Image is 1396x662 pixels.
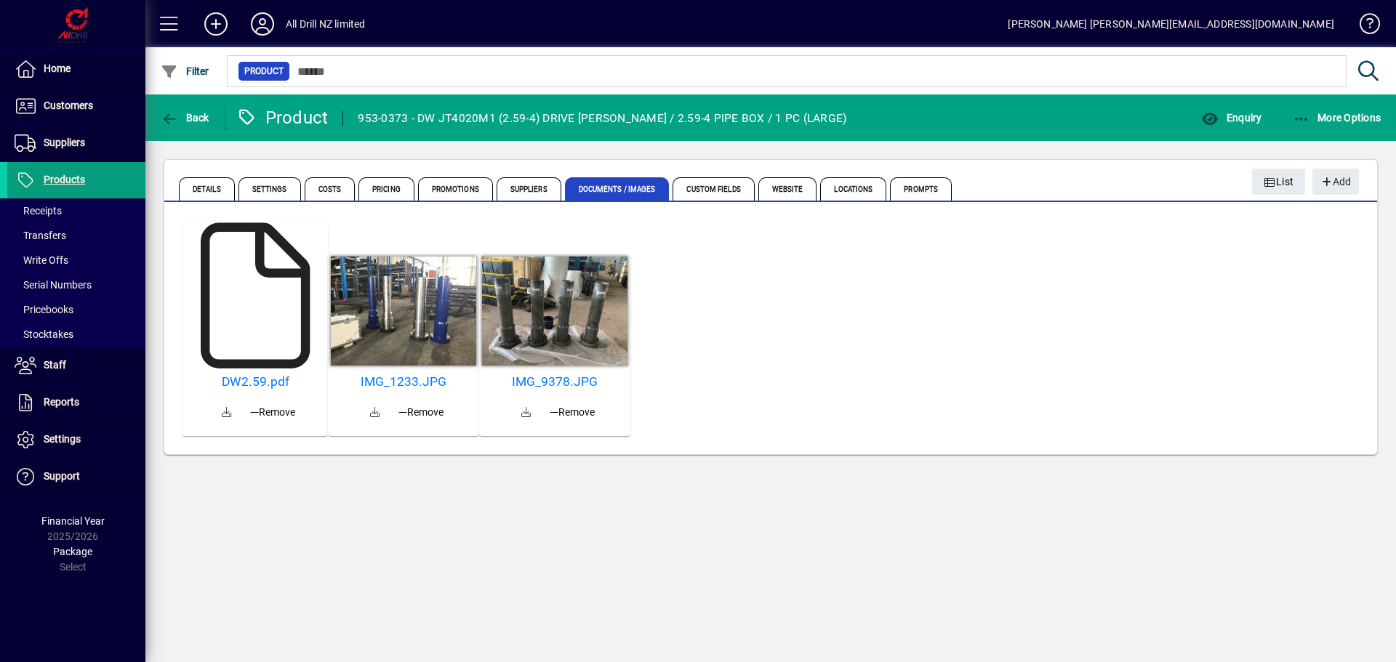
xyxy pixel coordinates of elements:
span: Products [44,174,85,185]
span: Locations [820,177,886,201]
a: Pricebooks [7,297,145,322]
span: Suppliers [44,137,85,148]
button: Remove [393,399,449,425]
span: Stocktakes [15,328,73,340]
a: Support [7,459,145,495]
span: Package [53,546,92,557]
span: Staff [44,359,66,371]
button: Filter [157,58,213,84]
div: All Drill NZ limited [286,12,366,36]
div: [PERSON_NAME] [PERSON_NAME][EMAIL_ADDRESS][DOMAIN_NAME] [1008,12,1334,36]
a: Transfers [7,223,145,248]
span: Back [161,112,209,124]
button: List [1252,169,1306,195]
a: Home [7,51,145,87]
span: Pricing [358,177,414,201]
span: Promotions [418,177,493,201]
span: Write Offs [15,254,68,266]
span: Settings [238,177,301,201]
a: Write Offs [7,248,145,273]
button: Add [193,11,239,37]
a: Settings [7,421,145,458]
span: Add [1320,170,1351,194]
span: Costs [305,177,356,201]
span: List [1264,170,1294,194]
span: Website [758,177,817,201]
a: Staff [7,347,145,384]
div: Product [236,106,329,129]
button: Remove [244,399,301,425]
div: 953-0373 - DW JT4020M1 (2.59-4) DRIVE [PERSON_NAME] / 2.59-4 PIPE BOX / 1 PC (LARGE) [358,107,846,130]
span: Prompts [890,177,952,201]
a: Download [358,395,393,430]
span: Pricebooks [15,304,73,315]
a: DW2.59.pdf [188,374,322,389]
button: Back [157,105,213,131]
a: Receipts [7,198,145,223]
span: Enquiry [1201,112,1261,124]
span: Custom Fields [673,177,754,201]
span: Remove [550,405,595,420]
a: IMG_1233.JPG [334,374,473,389]
span: Suppliers [497,177,561,201]
span: Product [244,64,284,78]
a: Customers [7,88,145,124]
span: Details [179,177,235,201]
button: More Options [1289,105,1385,131]
button: Add [1312,169,1359,195]
a: Stocktakes [7,322,145,347]
span: Remove [250,405,295,420]
span: More Options [1293,112,1381,124]
a: Knowledge Base [1349,3,1378,50]
span: Support [44,470,80,482]
span: Transfers [15,230,66,241]
a: Download [209,395,244,430]
button: Profile [239,11,286,37]
span: Serial Numbers [15,279,92,291]
button: Remove [544,399,601,425]
a: Serial Numbers [7,273,145,297]
span: Home [44,62,71,74]
app-page-header-button: Back [145,105,225,131]
a: Download [509,395,544,430]
span: Remove [398,405,444,420]
span: Settings [44,433,81,445]
span: Documents / Images [565,177,670,201]
span: Reports [44,396,79,408]
a: Reports [7,384,145,421]
a: Suppliers [7,125,145,161]
button: Enquiry [1198,105,1265,131]
a: IMG_9378.JPG [485,374,625,389]
span: Receipts [15,205,62,217]
span: Customers [44,100,93,111]
span: Financial Year [41,515,105,527]
span: Filter [161,65,209,77]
